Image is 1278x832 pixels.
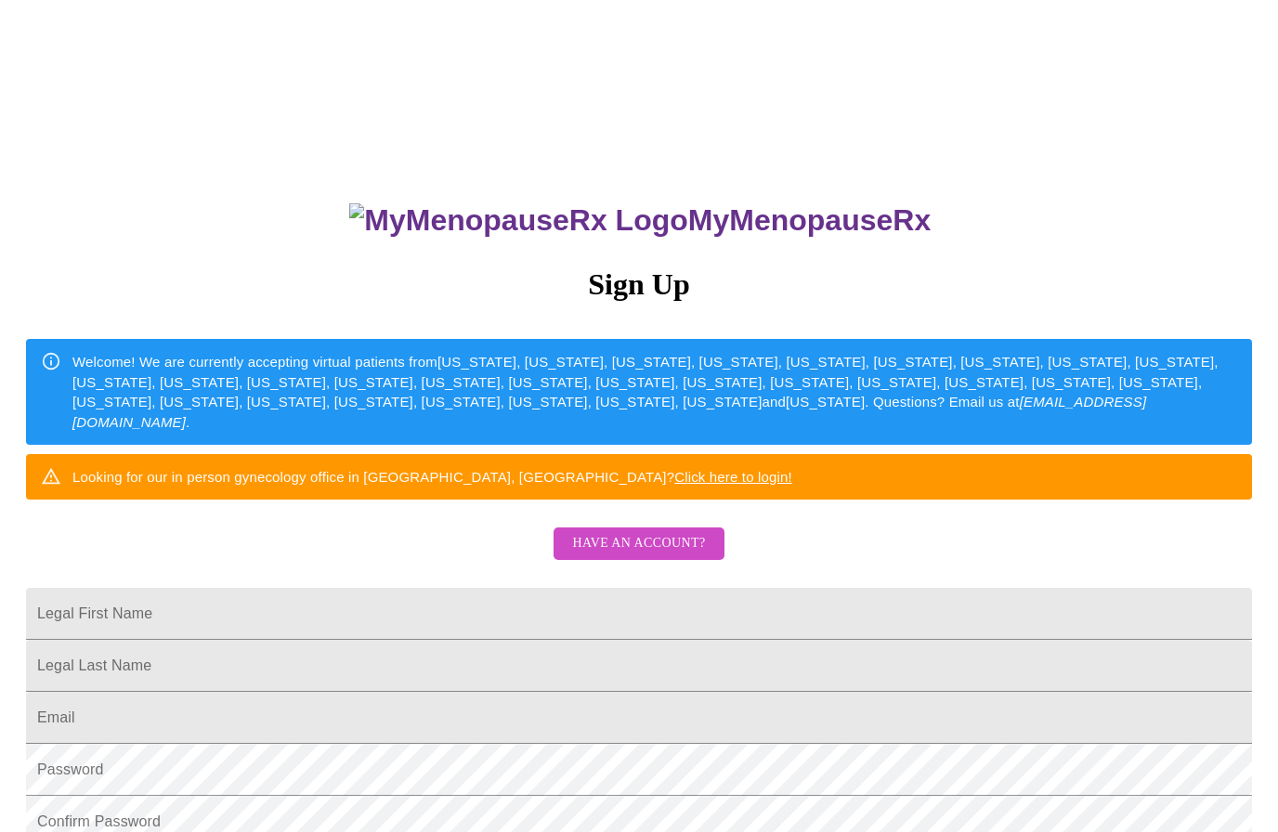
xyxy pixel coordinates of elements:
[72,460,792,494] div: Looking for our in person gynecology office in [GEOGRAPHIC_DATA], [GEOGRAPHIC_DATA]?
[72,394,1146,429] em: [EMAIL_ADDRESS][DOMAIN_NAME]
[674,469,792,485] a: Click here to login!
[26,267,1252,302] h3: Sign Up
[72,344,1237,439] div: Welcome! We are currently accepting virtual patients from [US_STATE], [US_STATE], [US_STATE], [US...
[572,532,705,555] span: Have an account?
[29,203,1253,238] h3: MyMenopauseRx
[554,527,724,560] button: Have an account?
[349,203,687,238] img: MyMenopauseRx Logo
[549,548,728,564] a: Have an account?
